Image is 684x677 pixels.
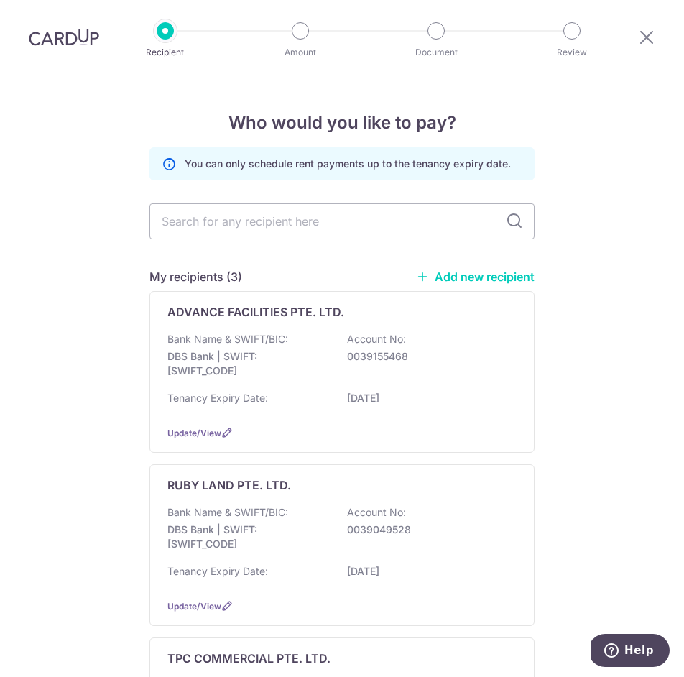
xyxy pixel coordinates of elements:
[347,391,508,405] p: [DATE]
[532,45,612,60] p: Review
[591,634,670,670] iframe: Opens a widget where you can find more information
[167,303,344,321] p: ADVANCE FACILITIES PTE. LTD.
[167,505,288,520] p: Bank Name & SWIFT/BIC:
[396,45,476,60] p: Document
[167,476,291,494] p: RUBY LAND PTE. LTD.
[347,564,508,579] p: [DATE]
[167,349,328,378] p: DBS Bank | SWIFT: [SWIFT_CODE]
[149,110,535,136] h4: Who would you like to pay?
[149,203,535,239] input: Search for any recipient here
[125,45,205,60] p: Recipient
[167,564,268,579] p: Tenancy Expiry Date:
[347,349,508,364] p: 0039155468
[167,522,328,551] p: DBS Bank | SWIFT: [SWIFT_CODE]
[347,522,508,537] p: 0039049528
[149,268,242,285] h5: My recipients (3)
[416,270,535,284] a: Add new recipient
[347,505,406,520] p: Account No:
[167,332,288,346] p: Bank Name & SWIFT/BIC:
[260,45,341,60] p: Amount
[347,332,406,346] p: Account No:
[167,428,221,438] a: Update/View
[167,650,331,667] p: TPC COMMERCIAL PTE. LTD.
[167,601,221,612] a: Update/View
[185,157,511,171] p: You can only schedule rent payments up to the tenancy expiry date.
[29,29,99,46] img: CardUp
[167,391,268,405] p: Tenancy Expiry Date:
